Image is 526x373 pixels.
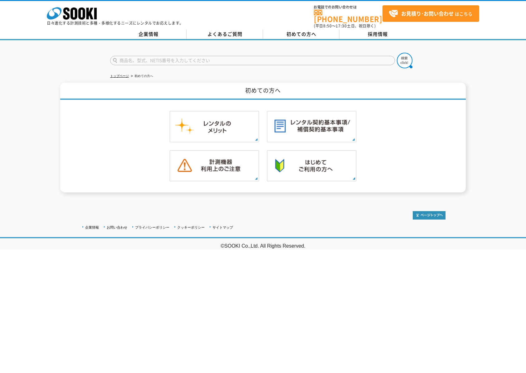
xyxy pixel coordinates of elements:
img: トップページへ [413,211,446,220]
a: お見積り･お問い合わせはこちら [382,5,479,22]
span: お電話でのお問い合わせは [314,5,382,9]
img: btn_search.png [397,53,412,68]
span: (平日 ～ 土日、祝日除く) [314,23,376,29]
a: トップページ [110,74,129,78]
span: はこちら [389,9,472,18]
input: 商品名、型式、NETIS番号を入力してください [110,56,395,65]
a: 初めての方へ [263,30,339,39]
a: [PHONE_NUMBER] [314,10,382,22]
span: 初めての方へ [286,31,316,37]
img: 初めての方へ [267,150,357,182]
a: クッキーポリシー [177,225,205,229]
img: レンタルのメリット [169,111,259,143]
a: お問い合わせ [107,225,127,229]
a: 採用情報 [339,30,416,39]
a: 企業情報 [85,225,99,229]
a: プライバシーポリシー [135,225,169,229]
li: 初めての方へ [130,73,153,80]
span: 17:30 [336,23,347,29]
strong: お見積り･お問い合わせ [401,10,454,17]
a: 企業情報 [110,30,187,39]
span: 8:50 [323,23,332,29]
a: サイトマップ [212,225,233,229]
h1: 初めての方へ [60,83,466,100]
a: よくあるご質問 [187,30,263,39]
img: レンタル契約基本事項／補償契約基本事項 [267,111,357,143]
p: 日々進化する計測技術と多種・多様化するニーズにレンタルでお応えします。 [47,21,183,25]
img: 計測機器ご利用上のご注意 [169,150,259,182]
